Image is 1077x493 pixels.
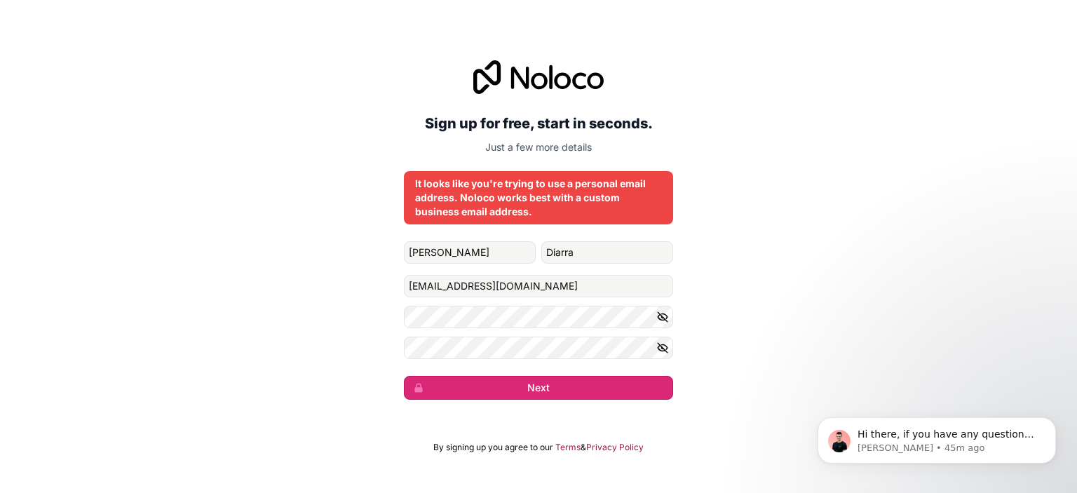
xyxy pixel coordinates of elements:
[797,388,1077,486] iframe: Intercom notifications message
[404,376,673,400] button: Next
[404,140,673,154] p: Just a few more details
[404,337,673,359] input: Confirm password
[541,241,673,264] input: family-name
[404,306,673,328] input: Password
[404,275,673,297] input: Email address
[555,442,581,453] a: Terms
[581,442,586,453] span: &
[404,111,673,136] h2: Sign up for free, start in seconds.
[415,177,662,219] div: It looks like you're trying to use a personal email address. Noloco works best with a custom busi...
[433,442,553,453] span: By signing up you agree to our
[404,241,536,264] input: given-name
[586,442,644,453] a: Privacy Policy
